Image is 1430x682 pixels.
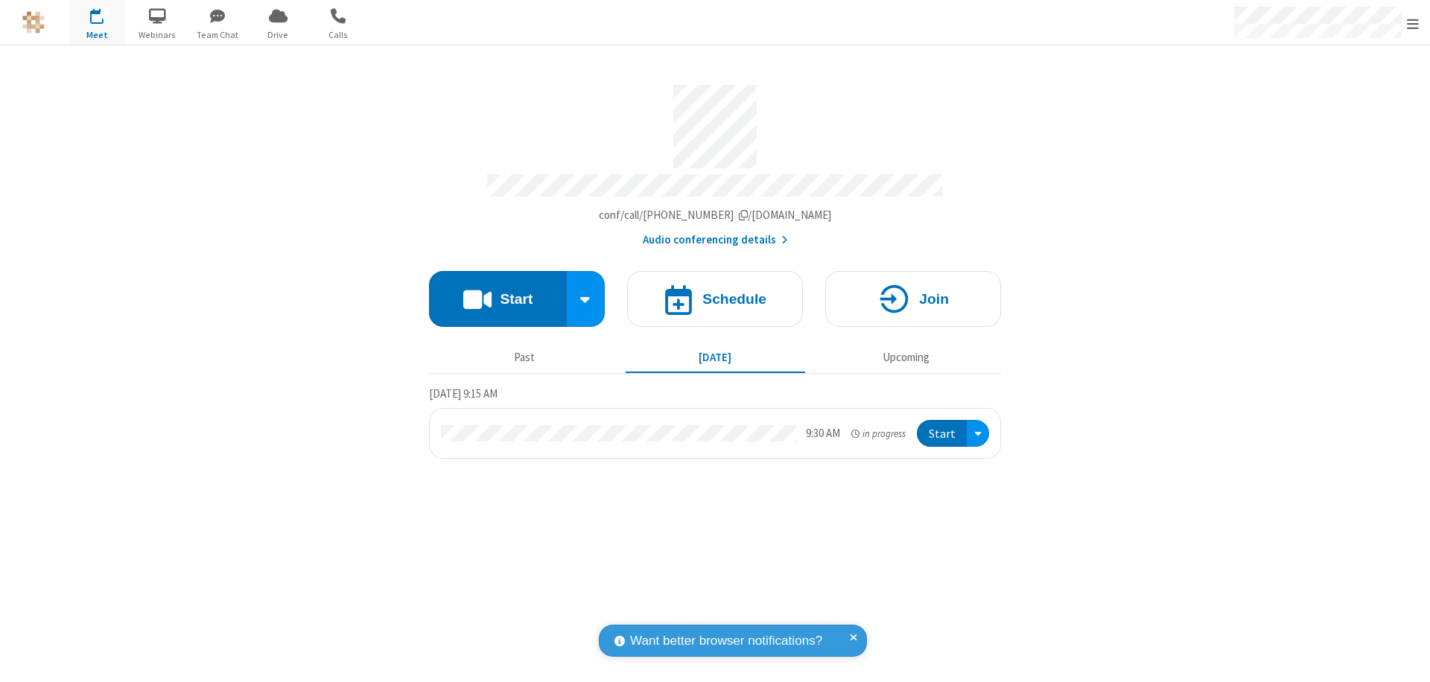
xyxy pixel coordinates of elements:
[429,385,1001,459] section: Today's Meetings
[806,425,840,442] div: 9:30 AM
[69,28,125,42] span: Meet
[429,74,1001,249] section: Account details
[851,427,906,441] em: in progress
[1393,643,1419,672] iframe: Chat
[643,232,788,249] button: Audio conferencing details
[567,271,606,327] div: Start conference options
[627,271,803,327] button: Schedule
[429,271,567,327] button: Start
[101,8,110,19] div: 1
[917,420,967,447] button: Start
[599,207,832,224] button: Copy my meeting room linkCopy my meeting room link
[630,631,822,651] span: Want better browser notifications?
[919,292,949,306] h4: Join
[626,343,805,372] button: [DATE]
[130,28,185,42] span: Webinars
[250,28,306,42] span: Drive
[702,292,766,306] h4: Schedule
[311,28,366,42] span: Calls
[825,271,1001,327] button: Join
[967,420,989,447] div: Open menu
[816,343,996,372] button: Upcoming
[500,292,533,306] h4: Start
[429,386,498,401] span: [DATE] 9:15 AM
[435,343,614,372] button: Past
[190,28,246,42] span: Team Chat
[599,208,832,222] span: Copy my meeting room link
[22,11,45,34] img: QA Selenium DO NOT DELETE OR CHANGE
